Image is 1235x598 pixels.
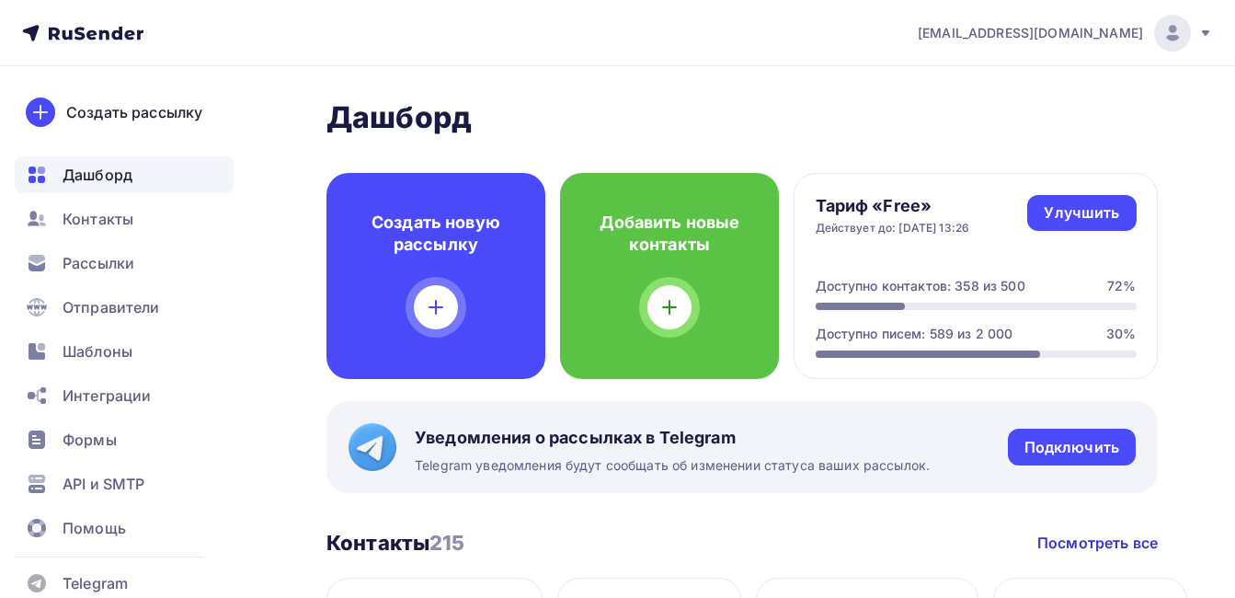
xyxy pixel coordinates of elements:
span: Telegram [63,572,128,594]
a: Контакты [15,201,234,237]
span: Уведомления о рассылках в Telegram [415,427,930,449]
h3: Контакты [326,530,465,556]
span: Интеграции [63,385,151,407]
div: Создать рассылку [66,101,202,123]
span: Рассылки [63,252,134,274]
h4: Тариф «Free» [816,195,970,217]
div: 72% [1107,277,1136,295]
span: Помощь [63,517,126,539]
a: Отправители [15,289,234,326]
span: Дашборд [63,164,132,186]
div: 30% [1106,325,1136,343]
h4: Создать новую рассылку [356,212,516,256]
span: 215 [429,531,464,555]
div: Улучшить [1044,202,1119,224]
a: Рассылки [15,245,234,282]
a: Шаблоны [15,333,234,370]
div: Доступно писем: 589 из 2 000 [816,325,1013,343]
h2: Дашборд [326,99,1158,136]
div: Подключить [1024,437,1119,458]
span: Отправители [63,296,160,318]
span: Контакты [63,208,133,230]
span: Telegram уведомления будут сообщать об изменении статуса ваших рассылок. [415,456,930,475]
span: Шаблоны [63,340,132,362]
div: Доступно контактов: 358 из 500 [816,277,1025,295]
span: Формы [63,429,117,451]
h4: Добавить новые контакты [589,212,749,256]
div: Действует до: [DATE] 13:26 [816,221,970,236]
a: [EMAIL_ADDRESS][DOMAIN_NAME] [918,15,1213,52]
a: Посмотреть все [1037,532,1158,554]
span: API и SMTP [63,473,144,495]
a: Формы [15,421,234,458]
span: [EMAIL_ADDRESS][DOMAIN_NAME] [918,24,1143,42]
a: Дашборд [15,156,234,193]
